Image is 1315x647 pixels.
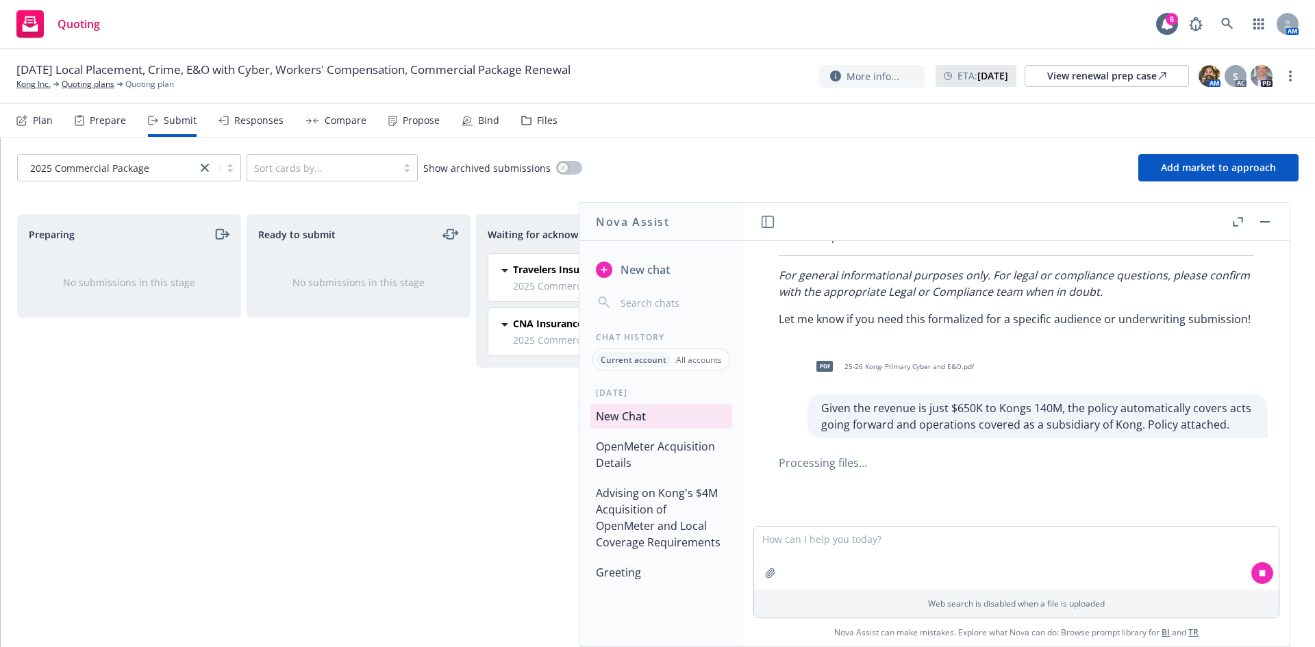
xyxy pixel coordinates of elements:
[579,331,743,343] div: Chat History
[807,349,977,383] div: pdf25-26 Kong- Primary Cyber and E&O.pdf
[977,69,1008,82] strong: [DATE]
[590,434,732,475] button: OpenMeter Acquisition Details
[58,18,100,29] span: Quoting
[478,115,499,126] div: Bind
[1214,10,1241,38] a: Search
[1138,154,1299,181] button: Add market to approach
[1162,626,1170,638] a: BI
[1166,13,1178,25] div: 6
[1188,626,1199,638] a: TR
[1245,10,1273,38] a: Switch app
[25,161,190,175] span: 2025 Commercial Package
[33,115,53,126] div: Plan
[1047,66,1166,86] div: View renewal prep case
[269,275,448,290] div: No submissions in this stage
[30,161,149,175] span: 2025 Commercial Package
[513,279,679,293] span: 2025 Commercial Package
[40,275,218,290] div: No submissions in this stage
[765,455,1268,471] div: Processing files...
[957,68,1008,83] span: ETA :
[1233,69,1238,84] span: S
[816,361,833,371] span: pdf
[513,333,679,347] span: 2025 Commercial Package
[579,387,743,398] div: [DATE]
[325,115,366,126] div: Compare
[537,115,558,126] div: Files
[90,115,126,126] div: Prepare
[488,227,623,242] span: Waiting for acknowledgment
[423,161,551,175] span: Show archived submissions
[16,62,571,78] span: [DATE] Local Placement, Crime, E&O with Cyber, Workers' Compensation, Commercial Package Renewal
[258,227,336,242] span: Ready to submit
[11,5,105,43] a: Quoting
[819,65,925,88] button: More info...
[1282,68,1299,84] a: more
[16,78,51,90] a: Kong Inc.
[164,115,197,126] div: Submit
[749,618,1284,646] span: Nova Assist can make mistakes. Explore what Nova can do: Browse prompt library for and
[590,257,732,282] button: New chat
[1161,161,1276,174] span: Add market to approach
[590,560,732,585] button: Greeting
[234,115,284,126] div: Responses
[125,78,174,90] span: Quoting plan
[1025,65,1189,87] a: View renewal prep case
[403,115,440,126] div: Propose
[1251,65,1273,87] img: photo
[676,354,722,366] p: All accounts
[513,262,605,277] span: Travelers Insurance
[762,598,1270,609] p: Web search is disabled when a file is uploaded
[618,293,727,312] input: Search chats
[62,78,114,90] a: Quoting plans
[590,404,732,429] button: New Chat
[1199,65,1220,87] img: photo
[442,226,459,242] a: moveLeftRight
[1182,10,1210,38] a: Report a Bug
[596,214,670,230] h1: Nova Assist
[29,227,75,242] span: Preparing
[844,362,974,371] span: 25-26 Kong- Primary Cyber and E&O.pdf
[847,69,899,84] span: More info...
[590,481,732,555] button: Advising on Kong's $4M Acquisition of OpenMeter and Local Coverage Requirements
[601,354,666,366] p: Current account
[821,400,1254,433] p: Given the revenue is just $650K to Kongs 140M, the policy automatically covers acts going forward...
[779,268,1250,299] em: For general informational purposes only. For legal or compliance questions, please confirm with t...
[779,311,1254,327] p: Let me know if you need this formalized for a specific audience or underwriting submission!
[513,316,583,331] span: CNA Insurance
[197,160,213,176] a: close
[618,262,670,278] span: New chat
[213,226,229,242] a: moveRight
